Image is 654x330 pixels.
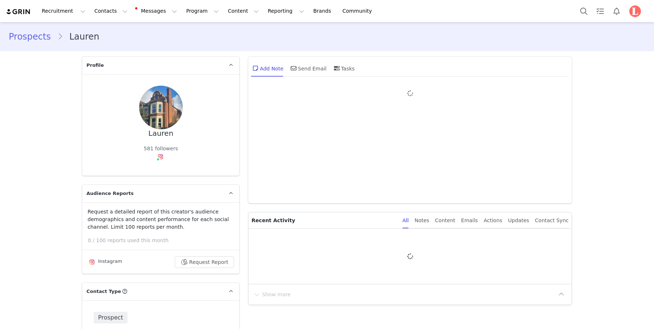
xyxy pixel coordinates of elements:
div: 581 followers [144,145,178,152]
button: Recruitment [37,3,90,19]
div: Updates [508,212,529,229]
a: Brands [309,3,338,19]
span: Audience Reports [86,190,134,197]
img: instagram.svg [89,259,95,265]
div: Actions [484,212,502,229]
div: Tasks [332,60,355,77]
p: Recent Activity [251,212,396,228]
div: All [403,212,409,229]
span: Contact Type [86,288,121,295]
a: Tasks [592,3,608,19]
div: Notes [415,212,429,229]
div: Contact Sync [535,212,569,229]
button: Messages [132,3,181,19]
div: Send Email [289,60,327,77]
button: Reporting [263,3,308,19]
div: Lauren [148,129,173,138]
button: Content [223,3,263,19]
button: Search [576,3,592,19]
img: instagram.svg [158,154,163,160]
img: b8d460e0-78d1-43c2-820e-b3e2d12d1fd3.jpg [139,86,183,129]
button: Notifications [609,3,625,19]
p: 0 / 100 reports used this month [88,237,239,244]
div: Content [435,212,455,229]
div: Add Note [251,60,283,77]
span: Profile [86,62,104,69]
p: Request a detailed report of this creator's audience demographics and content performance for eac... [88,208,234,231]
button: Program [182,3,223,19]
a: Community [338,3,380,19]
button: Profile [625,5,648,17]
div: Instagram [88,258,122,266]
span: Prospect [94,312,128,323]
div: Emails [461,212,478,229]
button: Show more [253,289,291,300]
a: Prospects [9,30,57,43]
img: d9c6fb0a-f2eb-4dfe-bf3d-9d7fff3e8a21.png [629,5,641,17]
img: grin logo [6,8,31,15]
button: Contacts [90,3,132,19]
button: Request Report [175,256,234,268]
